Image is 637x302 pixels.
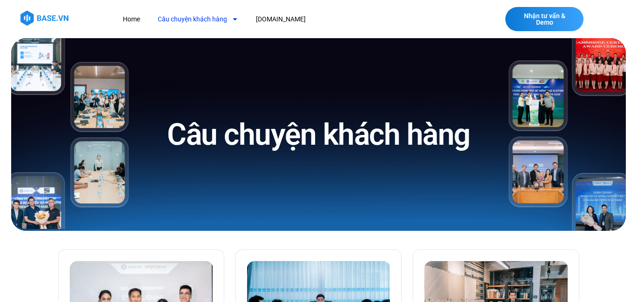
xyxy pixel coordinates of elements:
a: Câu chuyện khách hàng [151,11,245,28]
a: [DOMAIN_NAME] [249,11,313,28]
nav: Menu [116,11,455,28]
a: Home [116,11,147,28]
a: Nhận tư vấn & Demo [505,7,583,31]
h1: Câu chuyện khách hàng [167,115,470,154]
span: Nhận tư vấn & Demo [515,13,574,26]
